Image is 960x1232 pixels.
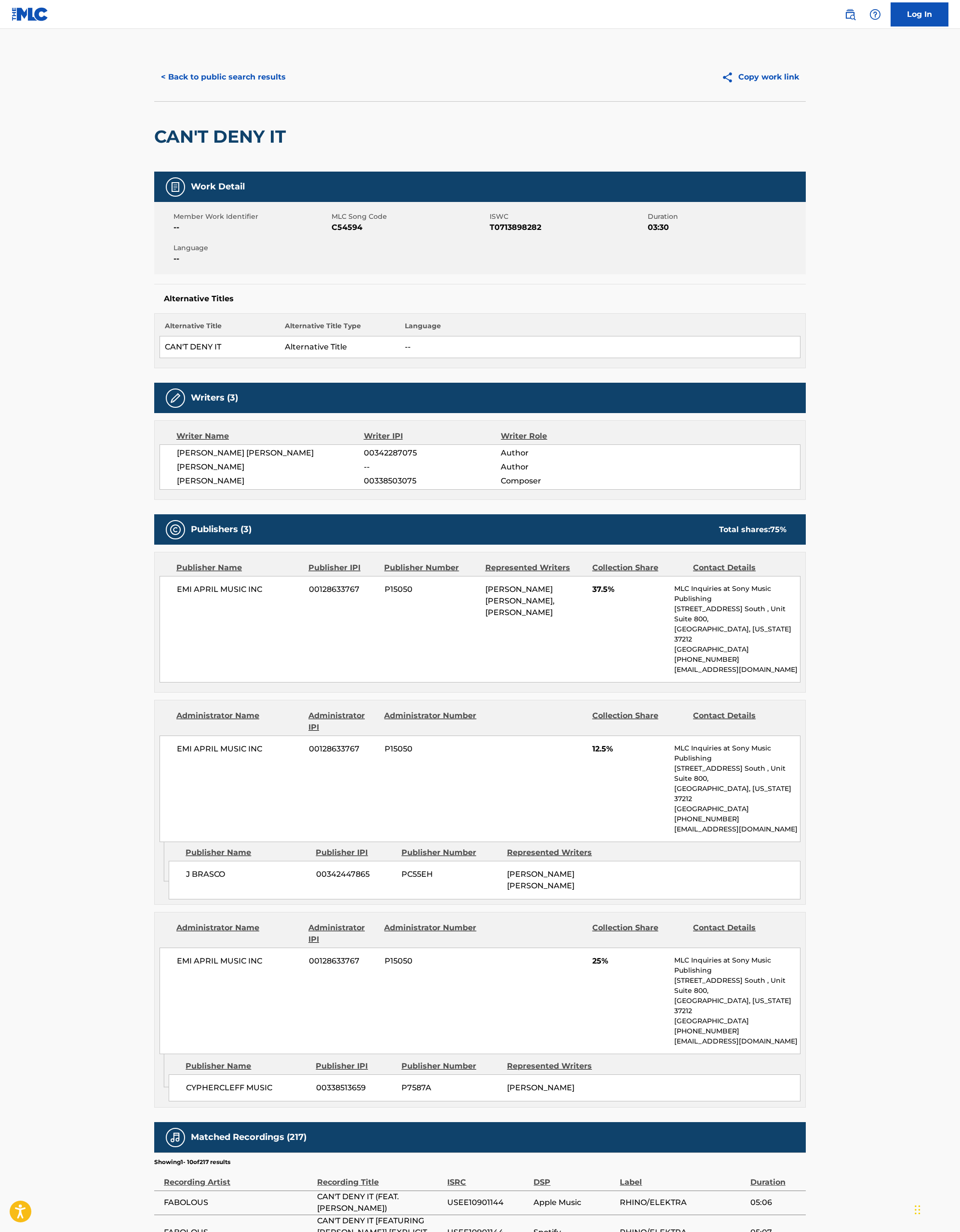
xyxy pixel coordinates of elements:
span: C54594 [332,222,487,233]
span: [PERSON_NAME] [PERSON_NAME] [507,870,574,890]
iframe: Chat Widget [912,1186,960,1232]
div: Administrator Number [384,710,478,733]
div: Total shares: [719,524,787,536]
span: Composer [501,475,626,487]
span: PC55EH [401,869,500,880]
span: EMI APRIL MUSIC INC [177,743,302,755]
p: Showing 1 - 10 of 217 results [154,1158,230,1166]
span: P15050 [385,584,478,595]
div: Publisher IPI [316,1060,394,1072]
span: [PERSON_NAME] [177,461,364,473]
p: [PHONE_NUMBER] [674,1026,800,1036]
div: Publisher Name [186,1060,308,1072]
span: P15050 [385,743,478,755]
p: [PHONE_NUMBER] [674,655,800,665]
td: CAN'T DENY IT [160,336,280,358]
div: Publisher Name [186,847,308,858]
p: [GEOGRAPHIC_DATA] [674,644,800,655]
span: 12.5% [592,743,667,755]
p: [GEOGRAPHIC_DATA] [674,804,800,814]
span: P15050 [385,955,478,967]
div: Administrator Number [384,922,478,945]
h5: Publishers (3) [191,524,252,535]
div: Label [620,1166,745,1188]
div: Publisher IPI [308,562,377,574]
p: [STREET_ADDRESS] South , Unit Suite 800, [674,763,800,784]
th: Language [400,321,800,336]
div: Publisher Number [401,847,500,858]
td: -- [400,336,800,358]
span: 03:30 [648,222,803,233]
div: Recording Artist [164,1166,312,1188]
th: Alternative Title Type [280,321,400,336]
p: [GEOGRAPHIC_DATA] [674,1016,800,1026]
div: Represented Writers [507,1060,605,1072]
div: Represented Writers [507,847,605,858]
span: 00128633767 [309,955,377,967]
h5: Work Detail [191,181,245,192]
div: Publisher Number [401,1060,500,1072]
div: Represented Writers [485,562,585,574]
h2: CAN'T DENY IT [154,126,291,147]
a: Public Search [840,5,860,24]
span: 00338503075 [364,475,501,487]
div: Administrator IPI [308,922,377,945]
div: Writer IPI [364,430,501,442]
img: search [844,9,856,20]
span: Author [501,461,626,473]
img: Work Detail [170,181,181,193]
span: Author [501,447,626,459]
span: P7587A [401,1082,500,1094]
span: J BRASCO [186,869,309,880]
div: Drag [915,1195,920,1224]
th: Alternative Title [160,321,280,336]
img: Publishers [170,524,181,536]
div: Administrator Name [176,710,301,733]
div: Contact Details [693,710,787,733]
div: Publisher Name [176,562,301,574]
img: Copy work link [721,71,738,83]
div: Administrator Name [176,922,301,945]
div: ISRC [447,1166,529,1188]
span: CYPHERCLEFF MUSIC [186,1082,309,1094]
span: T0713898282 [490,222,645,233]
span: Member Work Identifier [173,212,329,222]
button: < Back to public search results [154,65,293,89]
div: Contact Details [693,922,787,945]
div: Publisher IPI [316,847,394,858]
div: Duration [750,1166,801,1188]
p: [EMAIL_ADDRESS][DOMAIN_NAME] [674,824,800,834]
span: MLC Song Code [332,212,487,222]
div: Help [866,5,885,24]
img: MLC Logo [12,7,49,21]
div: DSP [533,1166,615,1188]
span: -- [173,253,329,265]
span: EMI APRIL MUSIC INC [177,955,302,967]
p: [GEOGRAPHIC_DATA], [US_STATE] 37212 [674,624,800,644]
span: 75 % [770,525,787,534]
p: [PHONE_NUMBER] [674,814,800,824]
div: Collection Share [592,710,686,733]
div: Contact Details [693,562,787,574]
p: [EMAIL_ADDRESS][DOMAIN_NAME] [674,665,800,675]
div: Writer Name [176,430,364,442]
a: Log In [891,2,948,27]
div: Recording Title [317,1166,442,1188]
span: 00128633767 [309,584,377,595]
img: Matched Recordings [170,1132,181,1143]
span: RHINO/ELEKTRA [620,1197,745,1208]
img: help [869,9,881,20]
span: EMI APRIL MUSIC INC [177,584,302,595]
span: CAN'T DENY IT (FEAT. [PERSON_NAME]) [317,1191,442,1214]
p: [STREET_ADDRESS] South , Unit Suite 800, [674,976,800,996]
span: 05:06 [750,1197,801,1208]
span: 00338513659 [316,1082,394,1094]
span: Language [173,243,329,253]
p: [EMAIL_ADDRESS][DOMAIN_NAME] [674,1036,800,1046]
span: ISWC [490,212,645,222]
p: [GEOGRAPHIC_DATA], [US_STATE] 37212 [674,784,800,804]
div: Publisher Number [384,562,478,574]
span: 00342447865 [316,869,394,880]
span: [PERSON_NAME] [PERSON_NAME], [PERSON_NAME] [485,585,555,617]
p: MLC Inquiries at Sony Music Publishing [674,955,800,976]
